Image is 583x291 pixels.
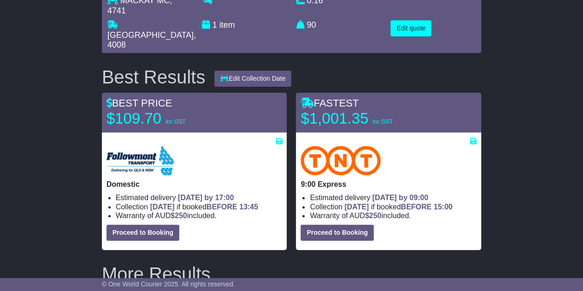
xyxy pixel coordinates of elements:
[401,203,432,211] span: BEFORE
[372,194,429,202] span: [DATE] by 09:00
[106,97,172,109] span: BEST PRICE
[175,212,187,220] span: 250
[300,109,416,128] p: $1,001.35
[214,71,291,87] button: Edit Collection Date
[102,264,481,284] h2: More Results
[206,203,237,211] span: BEFORE
[390,20,431,36] button: Edit quote
[116,211,283,220] li: Warranty of AUD included.
[150,203,175,211] span: [DATE]
[165,119,185,125] span: inc GST
[434,203,453,211] span: 15:00
[300,180,477,189] p: 9:00 Express
[300,225,373,241] button: Proceed to Booking
[344,203,452,211] span: if booked
[171,212,187,220] span: $
[116,193,283,202] li: Estimated delivery
[310,211,477,220] li: Warranty of AUD included.
[97,67,210,87] div: Best Results
[116,202,283,211] li: Collection
[300,97,359,109] span: FASTEST
[106,109,222,128] p: $109.70
[106,146,174,175] img: Followmont Transport: Domestic
[212,20,217,30] span: 1
[310,202,477,211] li: Collection
[300,146,381,175] img: TNT Domestic: 9:00 Express
[307,20,316,30] span: 90
[344,203,369,211] span: [DATE]
[106,180,283,189] p: Domestic
[239,203,258,211] span: 13:45
[219,20,235,30] span: item
[178,194,234,202] span: [DATE] by 17:00
[107,30,194,40] span: [GEOGRAPHIC_DATA]
[102,280,235,288] span: © One World Courier 2025. All rights reserved.
[310,193,477,202] li: Estimated delivery
[107,30,196,50] span: , 4008
[369,212,382,220] span: 250
[372,119,392,125] span: inc GST
[106,225,179,241] button: Proceed to Booking
[365,212,382,220] span: $
[150,203,258,211] span: if booked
